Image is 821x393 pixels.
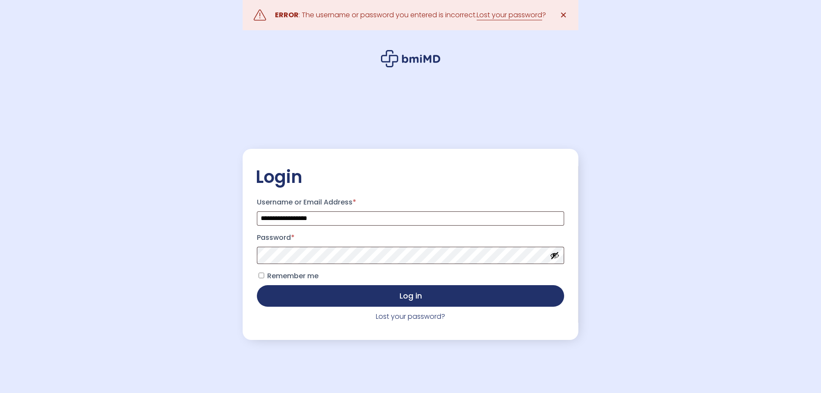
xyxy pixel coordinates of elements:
h2: Login [256,166,565,188]
button: Log in [257,285,564,307]
span: Remember me [267,271,318,281]
div: : The username or password you entered is incorrect. ? [275,9,546,21]
span: ✕ [560,9,567,21]
label: Username or Email Address [257,195,564,209]
a: Lost your password? [376,311,445,321]
strong: ERROR [275,10,299,20]
button: Show password [550,251,559,260]
label: Password [257,231,564,245]
input: Remember me [259,273,264,278]
a: Lost your password [477,10,542,20]
a: ✕ [555,6,572,24]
